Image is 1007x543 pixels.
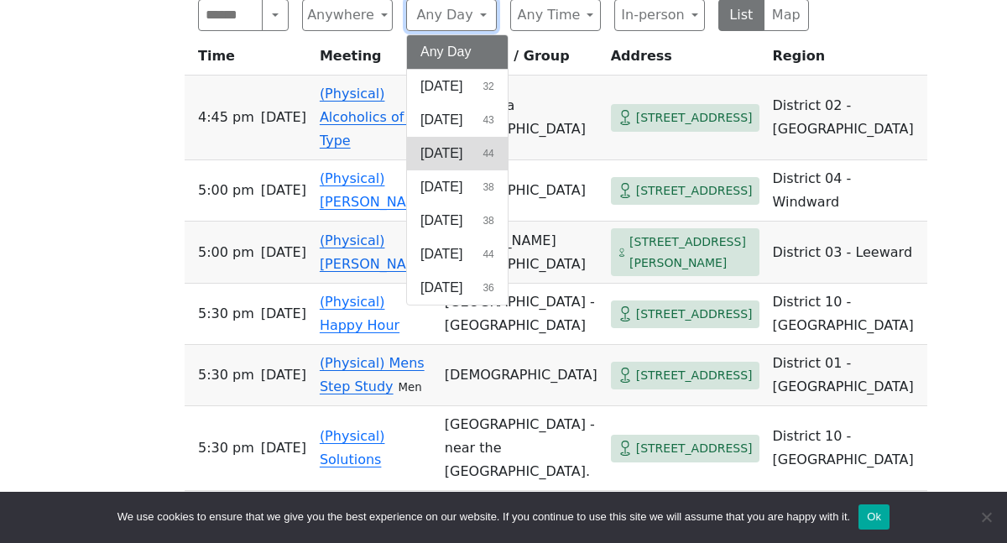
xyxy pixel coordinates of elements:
button: [DATE]38 results [407,204,508,238]
th: Meeting [313,44,438,76]
span: We use cookies to ensure that we give you the best experience on our website. If you continue to ... [117,509,850,525]
button: [DATE]44 results [407,238,508,271]
td: District 03 - Leeward [766,222,927,284]
td: District 04 - Windward [766,160,927,222]
small: Men [399,381,422,394]
span: [DATE] [261,302,306,326]
span: [DATE] [420,177,462,197]
td: Ala Moana [GEOGRAPHIC_DATA] [438,76,604,160]
span: 4:45 PM [198,106,254,129]
span: 5:30 PM [198,436,254,460]
span: No [978,509,994,525]
span: [DATE] [420,278,462,298]
button: [DATE]43 results [407,103,508,137]
button: [DATE]38 results [407,170,508,204]
span: [DATE] [420,110,462,130]
button: Ok [858,504,890,530]
span: [STREET_ADDRESS] [636,438,753,459]
span: 5:00 PM [198,179,254,202]
span: 38 results [483,213,493,228]
span: [STREET_ADDRESS] [636,107,753,128]
span: 5:30 PM [198,302,254,326]
span: [DATE] [261,179,306,202]
span: [DATE] [261,241,306,264]
span: 5:30 PM [198,363,254,387]
span: [STREET_ADDRESS] [636,365,753,386]
th: Address [604,44,766,76]
span: [DATE] [261,436,306,460]
td: [GEOGRAPHIC_DATA] [438,160,604,222]
td: District 10 - [GEOGRAPHIC_DATA] [766,284,927,345]
td: [DEMOGRAPHIC_DATA] [438,345,604,406]
th: Time [185,44,313,76]
td: District 02 - [GEOGRAPHIC_DATA] [766,76,927,160]
div: Any Day [406,34,509,305]
span: 43 results [483,112,493,128]
th: Region [766,44,927,76]
span: 36 results [483,280,493,295]
span: 32 results [483,79,493,94]
a: (Physical) Mens Step Study [320,355,425,394]
span: 5:00 PM [198,241,254,264]
button: Any Day [407,35,508,69]
td: District 10 - [GEOGRAPHIC_DATA] [766,406,927,491]
span: [STREET_ADDRESS] [636,180,753,201]
span: [STREET_ADDRESS][PERSON_NAME] [629,232,753,273]
a: (Physical) Happy Hour [320,294,399,333]
a: (Physical) [PERSON_NAME] [320,170,431,210]
span: [DATE] [420,144,462,164]
td: [GEOGRAPHIC_DATA] - [GEOGRAPHIC_DATA] [438,284,604,345]
button: [DATE]36 results [407,271,508,305]
th: Location / Group [438,44,604,76]
span: [DATE] [420,76,462,97]
span: 44 results [483,247,493,262]
td: [GEOGRAPHIC_DATA] - near the [GEOGRAPHIC_DATA]. [438,406,604,491]
span: 38 results [483,180,493,195]
span: [DATE] [420,211,462,231]
span: [DATE] [261,106,306,129]
span: [STREET_ADDRESS] [636,304,753,325]
span: 44 results [483,146,493,161]
button: [DATE]32 results [407,70,508,103]
a: (Physical) Solutions [320,428,385,467]
button: [DATE]44 results [407,137,508,170]
td: District 01 - [GEOGRAPHIC_DATA] [766,345,927,406]
a: (Physical) Alcoholics of our Type [320,86,430,149]
a: (Physical) [PERSON_NAME] [320,232,431,272]
span: [DATE] [420,244,462,264]
span: [DATE] [261,363,306,387]
td: [PERSON_NAME][GEOGRAPHIC_DATA] [438,222,604,284]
